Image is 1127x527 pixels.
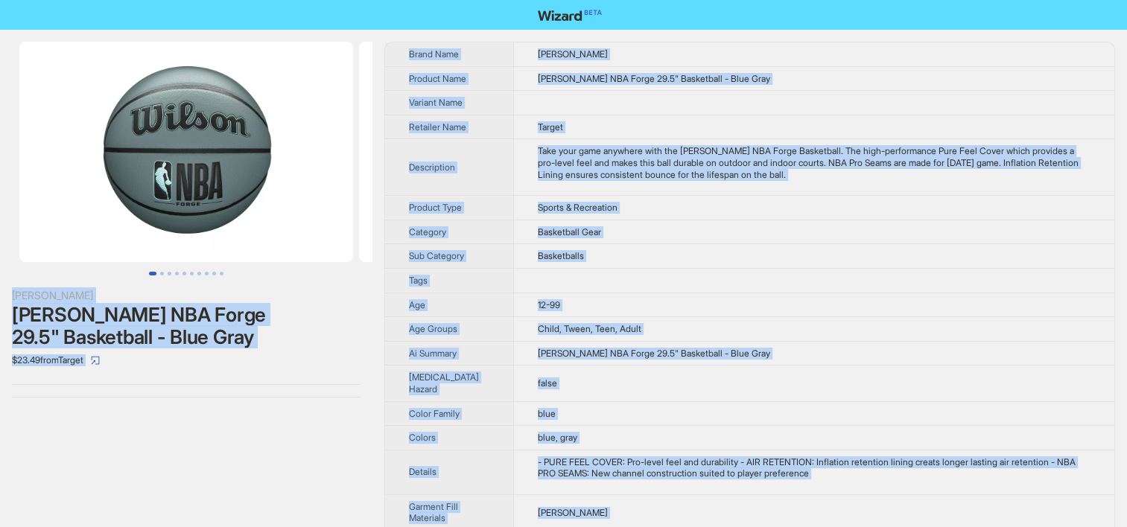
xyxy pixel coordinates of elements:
[409,299,425,310] span: Age
[409,202,462,213] span: Product Type
[12,287,361,304] div: [PERSON_NAME]
[538,299,560,310] span: 12-99
[12,348,361,372] div: $23.49 from Target
[409,408,460,419] span: Color Family
[409,226,446,237] span: Category
[168,272,171,275] button: Go to slide 3
[538,348,770,359] span: [PERSON_NAME] NBA Forge 29.5" Basketball - Blue Gray
[182,272,186,275] button: Go to slide 5
[409,121,466,132] span: Retailer Name
[538,250,584,261] span: Basketballs
[91,356,100,365] span: select
[205,272,209,275] button: Go to slide 8
[538,73,770,84] span: [PERSON_NAME] NBA Forge 29.5" Basketball - Blue Gray
[19,42,353,262] img: Wilson NBA Forge 29.5" Basketball - Blue Gray image 1
[538,48,608,60] span: [PERSON_NAME]
[538,408,556,419] span: blue
[409,162,455,173] span: Description
[359,42,693,262] img: Wilson NBA Forge 29.5" Basketball - Blue Gray image 2
[212,272,216,275] button: Go to slide 9
[409,250,464,261] span: Sub Category
[409,466,436,477] span: Details
[538,202,618,213] span: Sports & Recreation
[409,501,458,524] span: Garment Fill Materials
[175,272,179,275] button: Go to slide 4
[538,145,1091,180] div: Take your game anywhere with the Wilson NBA Forge Basketball. The high-performance Pure Feel Cove...
[538,377,557,389] span: false
[538,226,601,237] span: Basketball Gear
[409,48,459,60] span: Brand Name
[538,121,563,132] span: Target
[538,507,608,518] span: [PERSON_NAME]
[197,272,201,275] button: Go to slide 7
[409,97,463,108] span: Variant Name
[409,348,457,359] span: Ai Summary
[538,456,1091,479] div: - PURE FEEL COVER: Pro-level feel and durability - AIR RETENTION: Inflation retention lining crea...
[538,432,577,443] span: blue, gray
[12,304,361,348] div: [PERSON_NAME] NBA Forge 29.5" Basketball - Blue Gray
[190,272,194,275] button: Go to slide 6
[160,272,164,275] button: Go to slide 2
[220,272,223,275] button: Go to slide 10
[409,432,436,443] span: Colors
[409,371,479,395] span: [MEDICAL_DATA] Hazard
[409,323,457,334] span: Age Groups
[409,275,428,286] span: Tags
[538,323,641,334] span: Child, Tween, Teen, Adult
[149,272,156,275] button: Go to slide 1
[409,73,466,84] span: Product Name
